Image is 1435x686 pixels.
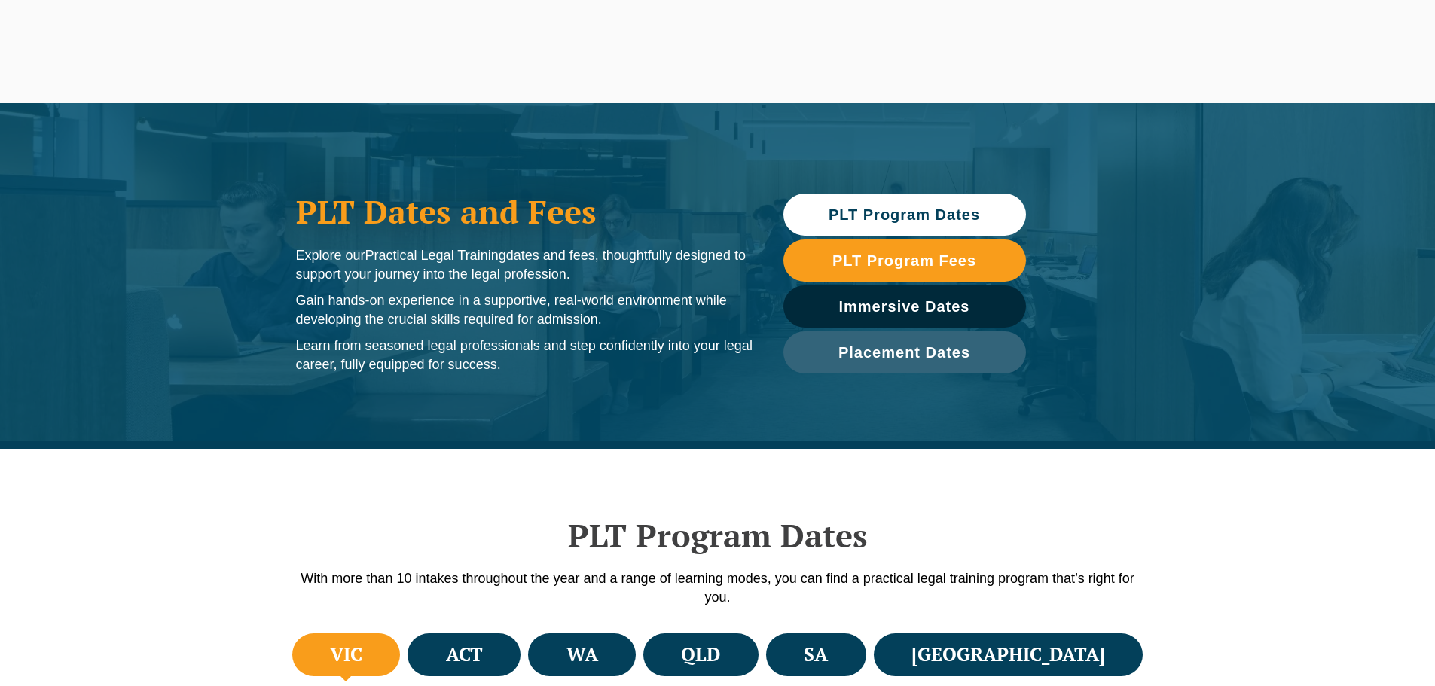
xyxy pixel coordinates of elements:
h4: ACT [446,642,483,667]
span: Placement Dates [838,345,970,360]
span: Practical Legal Training [365,248,506,263]
p: Gain hands-on experience in a supportive, real-world environment while developing the crucial ski... [296,291,753,329]
h4: [GEOGRAPHIC_DATA] [911,642,1105,667]
span: PLT Program Dates [829,207,980,222]
h1: PLT Dates and Fees [296,193,753,230]
a: Placement Dates [783,331,1026,373]
h4: QLD [681,642,720,667]
h4: SA [804,642,828,667]
h4: VIC [330,642,362,667]
a: PLT Program Dates [783,194,1026,236]
h2: PLT Program Dates [289,517,1147,554]
a: Immersive Dates [783,285,1026,328]
p: With more than 10 intakes throughout the year and a range of learning modes, you can find a pract... [289,569,1147,607]
p: Explore our dates and fees, thoughtfully designed to support your journey into the legal profession. [296,246,753,284]
a: PLT Program Fees [783,239,1026,282]
span: PLT Program Fees [832,253,976,268]
h4: WA [566,642,598,667]
span: Immersive Dates [839,299,970,314]
p: Learn from seasoned legal professionals and step confidently into your legal career, fully equipp... [296,337,753,374]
